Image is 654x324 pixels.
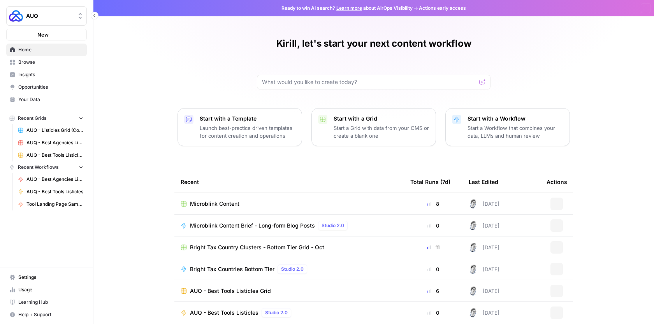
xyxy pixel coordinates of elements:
button: Workspace: AUQ [6,6,87,26]
a: Home [6,44,87,56]
a: Microblink Content Brief - Long-form Blog PostsStudio 2.0 [181,221,398,230]
img: 28dbpmxwbe1lgts1kkshuof3rm4g [469,308,478,317]
div: 0 [410,309,456,317]
span: Home [18,46,83,53]
a: AUQ - Best Tools ListiclesStudio 2.0 [181,308,398,317]
span: Opportunities [18,84,83,91]
a: Learning Hub [6,296,87,308]
button: Help + Support [6,308,87,321]
button: Start with a GridStart a Grid with data from your CMS or create a blank one [311,108,436,146]
p: Launch best-practice driven templates for content creation and operations [200,124,295,140]
p: Start a Grid with data from your CMS or create a blank one [334,124,429,140]
a: Opportunities [6,81,87,93]
a: Insights [6,68,87,81]
img: AUQ Logo [9,9,23,23]
span: Usage [18,286,83,293]
span: Microblink Content [190,200,239,208]
div: Last Edited [469,171,498,193]
a: Bright Tax Countries Bottom TierStudio 2.0 [181,264,398,274]
span: Insights [18,71,83,78]
span: AUQ - Best Tools Listicles Grid [26,152,83,159]
div: [DATE] [469,199,499,208]
p: Start a Workflow that combines your data, LLMs and human review [468,124,563,140]
span: AUQ - Best Agencies Listicles [26,176,83,183]
a: AUQ - Best Tools Listicles Grid [14,149,87,161]
span: New [37,31,49,39]
div: 8 [410,200,456,208]
a: Bright Tax Country Clusters - Bottom Tier Grid - Oct [181,243,398,251]
div: 6 [410,287,456,295]
a: Tool Landing Page Sample - AB [14,198,87,210]
div: 0 [410,265,456,273]
p: Start with a Template [200,115,295,123]
div: Actions [547,171,567,193]
img: 28dbpmxwbe1lgts1kkshuof3rm4g [469,286,478,296]
span: Studio 2.0 [281,266,304,273]
img: 28dbpmxwbe1lgts1kkshuof3rm4g [469,221,478,230]
span: AUQ - Best Agencies Listicles Grid [26,139,83,146]
p: Start with a Workflow [468,115,563,123]
img: 28dbpmxwbe1lgts1kkshuof3rm4g [469,199,478,208]
div: [DATE] [469,221,499,230]
span: Learning Hub [18,299,83,306]
span: Tool Landing Page Sample - AB [26,201,83,208]
span: AUQ - Best Tools Listicles Grid [190,287,271,295]
div: Recent [181,171,398,193]
div: [DATE] [469,308,499,317]
span: AUQ - Listicles Grid (Copy from [GEOGRAPHIC_DATA]) [26,127,83,134]
img: 28dbpmxwbe1lgts1kkshuof3rm4g [469,264,478,274]
span: Studio 2.0 [265,309,288,316]
a: AUQ - Best Agencies Listicles [14,173,87,186]
input: What would you like to create today? [262,78,476,86]
button: Recent Workflows [6,161,87,173]
a: Settings [6,271,87,284]
a: AUQ - Best Agencies Listicles Grid [14,137,87,149]
div: Total Runs (7d) [410,171,450,193]
span: Recent Grids [18,115,46,122]
div: [DATE] [469,286,499,296]
img: 28dbpmxwbe1lgts1kkshuof3rm4g [469,243,478,252]
a: Usage [6,284,87,296]
a: Browse [6,56,87,68]
span: Recent Workflows [18,164,58,171]
span: Studio 2.0 [322,222,344,229]
button: Recent Grids [6,112,87,124]
a: Your Data [6,93,87,106]
div: [DATE] [469,264,499,274]
span: AUQ [26,12,73,20]
div: 0 [410,222,456,229]
span: Bright Tax Country Clusters - Bottom Tier Grid - Oct [190,243,324,251]
span: Ready to win AI search? about AirOps Visibility [281,5,413,12]
div: [DATE] [469,243,499,252]
span: AUQ - Best Tools Listicles [190,309,258,317]
span: Help + Support [18,311,83,318]
button: Start with a TemplateLaunch best-practice driven templates for content creation and operations [178,108,302,146]
p: Start with a Grid [334,115,429,123]
a: AUQ - Best Tools Listicles [14,186,87,198]
h1: Kirill, let's start your next content workflow [276,37,471,50]
span: Browse [18,59,83,66]
a: Learn more [336,5,362,11]
a: Microblink Content [181,200,398,208]
a: AUQ - Listicles Grid (Copy from [GEOGRAPHIC_DATA]) [14,124,87,137]
span: Actions early access [419,5,466,12]
button: New [6,29,87,40]
div: 11 [410,243,456,251]
button: Start with a WorkflowStart a Workflow that combines your data, LLMs and human review [445,108,570,146]
span: Bright Tax Countries Bottom Tier [190,265,274,273]
a: AUQ - Best Tools Listicles Grid [181,287,398,295]
span: AUQ - Best Tools Listicles [26,188,83,195]
span: Microblink Content Brief - Long-form Blog Posts [190,222,315,229]
span: Settings [18,274,83,281]
span: Your Data [18,96,83,103]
